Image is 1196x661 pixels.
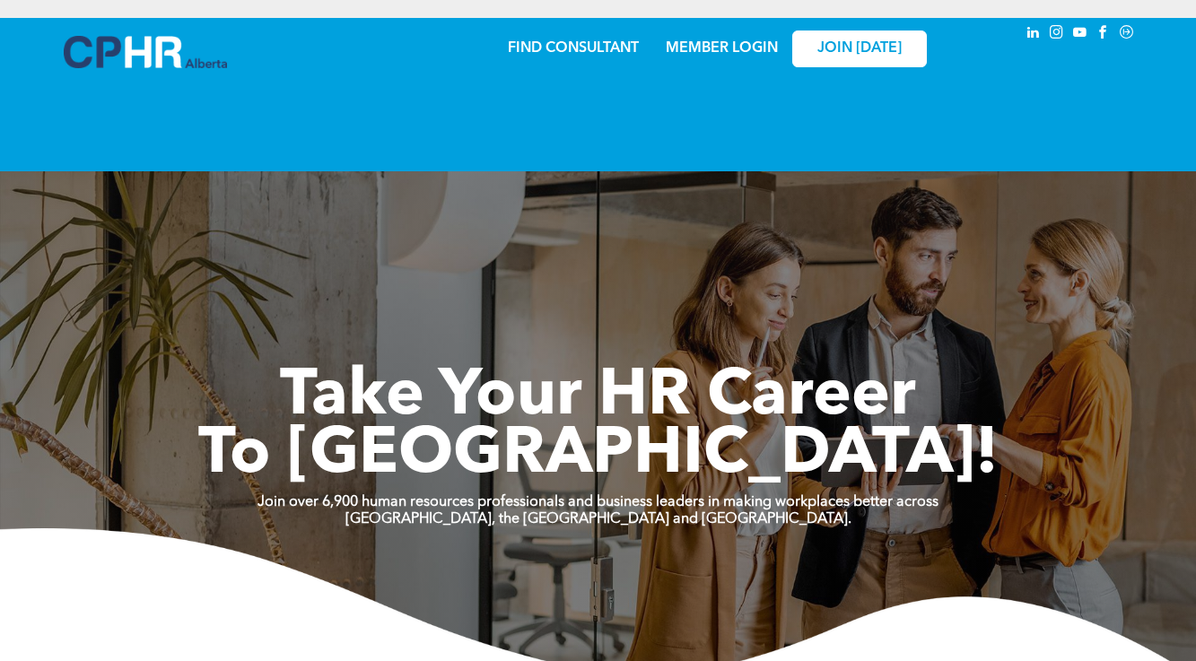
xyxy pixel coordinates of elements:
a: facebook [1094,22,1113,47]
span: To [GEOGRAPHIC_DATA]! [198,423,999,488]
span: JOIN [DATE] [817,40,902,57]
strong: Join over 6,900 human resources professionals and business leaders in making workplaces better ac... [258,495,938,509]
a: linkedin [1024,22,1043,47]
a: youtube [1070,22,1090,47]
span: Take Your HR Career [280,365,916,430]
img: A blue and white logo for cp alberta [64,36,227,68]
a: JOIN [DATE] [792,30,927,67]
a: Social network [1117,22,1137,47]
a: instagram [1047,22,1067,47]
a: FIND CONSULTANT [508,41,639,56]
a: MEMBER LOGIN [666,41,778,56]
strong: [GEOGRAPHIC_DATA], the [GEOGRAPHIC_DATA] and [GEOGRAPHIC_DATA]. [345,512,851,526]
